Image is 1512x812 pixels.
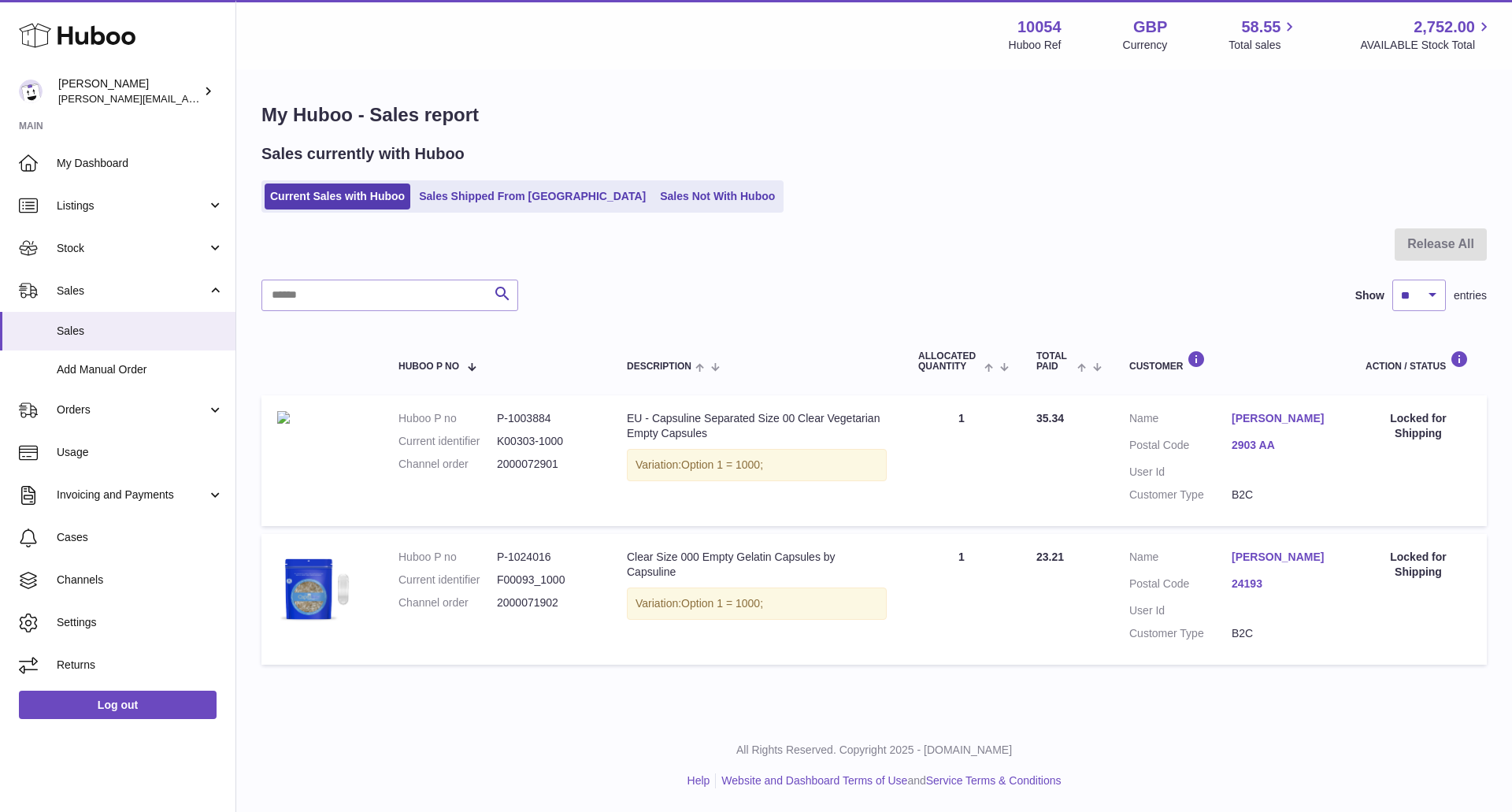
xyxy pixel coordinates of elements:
[497,457,595,472] dd: 2000072901
[57,241,207,256] span: Stock
[681,597,763,610] span: Option 1 = 1000;
[1123,38,1168,53] div: Currency
[19,691,217,719] a: Log out
[398,362,459,372] span: Huboo P no
[58,92,316,105] span: [PERSON_NAME][EMAIL_ADDRESS][DOMAIN_NAME]
[57,488,207,502] span: Invoicing and Payments
[1366,350,1471,372] div: Action / Status
[398,550,497,565] dt: Huboo P no
[1129,488,1232,502] dt: Customer Type
[902,534,1021,665] td: 1
[1232,577,1334,591] a: 24193
[716,773,1061,788] li: and
[627,411,887,441] div: EU - Capsuline Separated Size 00 Clear Vegetarian Empty Capsules
[57,658,224,673] span: Returns
[497,550,595,565] dd: P-1024016
[57,445,224,460] span: Usage
[1360,38,1493,53] span: AVAILABLE Stock Total
[1414,17,1475,38] span: 2,752.00
[681,458,763,471] span: Option 1 = 1000;
[926,774,1062,787] a: Service Terms & Conditions
[261,143,465,165] h2: Sales currently with Huboo
[1129,626,1232,641] dt: Customer Type
[57,530,224,545] span: Cases
[261,102,1487,128] h1: My Huboo - Sales report
[627,588,887,620] div: Variation:
[57,284,207,298] span: Sales
[1360,17,1493,53] a: 2,752.00 AVAILABLE Stock Total
[497,434,595,449] dd: K00303-1000
[1228,38,1299,53] span: Total sales
[398,595,497,610] dt: Channel order
[57,573,224,588] span: Channels
[627,449,887,481] div: Variation:
[1228,17,1299,53] a: 58.55 Total sales
[57,362,224,377] span: Add Manual Order
[277,411,290,424] img: 5d491fdc-9c58-4a71-9ee8-70246c095ba7_a9df6457-a9c0-4d5b-9115-39707b2a2c7e.png
[721,774,907,787] a: Website and Dashboard Terms of Use
[58,76,200,106] div: [PERSON_NAME]
[277,550,356,628] img: 5d491fdc-9c58-4a71-9ee8-70246c095ba7.png
[398,457,497,472] dt: Channel order
[1232,411,1334,426] a: [PERSON_NAME]
[249,743,1499,758] p: All Rights Reserved. Copyright 2025 - [DOMAIN_NAME]
[902,395,1021,526] td: 1
[1017,17,1062,38] strong: 10054
[265,184,410,209] a: Current Sales with Huboo
[1129,577,1232,595] dt: Postal Code
[918,351,980,372] span: ALLOCATED Quantity
[1129,603,1232,618] dt: User Id
[1366,550,1471,580] div: Locked for Shipping
[1009,38,1062,53] div: Huboo Ref
[1355,288,1384,303] label: Show
[1129,350,1334,372] div: Customer
[1036,551,1064,563] span: 23.21
[1129,550,1232,569] dt: Name
[57,402,207,417] span: Orders
[1133,17,1167,38] strong: GBP
[497,573,595,588] dd: F00093_1000
[1232,488,1334,502] dd: B2C
[497,411,595,426] dd: P-1003884
[654,184,780,209] a: Sales Not With Huboo
[1036,351,1073,372] span: Total paid
[413,184,651,209] a: Sales Shipped From [GEOGRAPHIC_DATA]
[1232,438,1334,453] a: 2903 AA
[57,324,224,339] span: Sales
[1036,412,1064,425] span: 35.34
[57,156,224,171] span: My Dashboard
[497,595,595,610] dd: 2000071902
[627,550,887,580] div: Clear Size 000 Empty Gelatin Capsules by Capsuline
[1129,411,1232,430] dt: Name
[398,434,497,449] dt: Current identifier
[1241,17,1280,38] span: 58.55
[1129,438,1232,457] dt: Postal Code
[1129,465,1232,480] dt: User Id
[1366,411,1471,441] div: Locked for Shipping
[19,80,43,103] img: luz@capsuline.com
[57,615,224,630] span: Settings
[398,573,497,588] dt: Current identifier
[687,774,710,787] a: Help
[1232,626,1334,641] dd: B2C
[1232,550,1334,565] a: [PERSON_NAME]
[1454,288,1487,303] span: entries
[398,411,497,426] dt: Huboo P no
[627,362,691,372] span: Description
[57,198,207,213] span: Listings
